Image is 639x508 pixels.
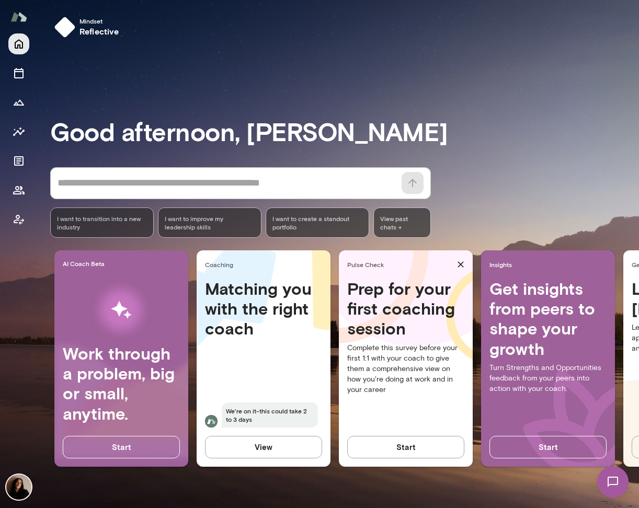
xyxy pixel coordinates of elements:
[489,279,607,359] h4: Get insights from peers to shape your growth
[50,207,154,238] div: I want to transition into a new industry
[8,151,29,171] button: Documents
[63,343,180,424] h4: Work through a problem, big or small, anytime.
[79,25,119,38] h6: reflective
[63,259,184,268] span: AI Coach Beta
[347,436,464,458] button: Start
[347,343,464,395] p: Complete this survey before your first 1:1 with your coach to give them a comprehensive view on h...
[6,475,31,500] img: Fiona Nodar
[10,7,27,27] img: Mento
[63,436,180,458] button: Start
[79,17,119,25] span: Mindset
[489,260,611,269] span: Insights
[75,277,168,343] img: AI Workflows
[8,180,29,201] button: Members
[8,209,29,230] button: Coach app
[165,214,255,231] span: I want to improve my leadership skills
[158,207,261,238] div: I want to improve my leadership skills
[8,63,29,84] button: Sessions
[8,33,29,54] button: Home
[272,214,362,231] span: I want to create a standout portfolio
[489,436,607,458] button: Start
[489,363,607,394] p: Turn Strengths and Opportunities feedback from your peers into action with your coach.
[8,121,29,142] button: Insights
[54,17,75,38] img: mindset
[50,13,128,42] button: Mindsetreflective
[373,207,431,238] span: View past chats ->
[205,279,322,339] h4: Matching you with the right coach
[50,117,639,146] h3: Good afternoon, [PERSON_NAME]
[205,436,322,458] button: View
[205,260,326,269] span: Coaching
[347,260,453,269] span: Pulse Check
[347,279,464,339] h4: Prep for your first coaching session
[57,214,147,231] span: I want to transition into a new industry
[266,207,369,238] div: I want to create a standout portfolio
[222,402,318,428] span: We're on it-this could take 2 to 3 days
[8,92,29,113] button: Growth Plan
